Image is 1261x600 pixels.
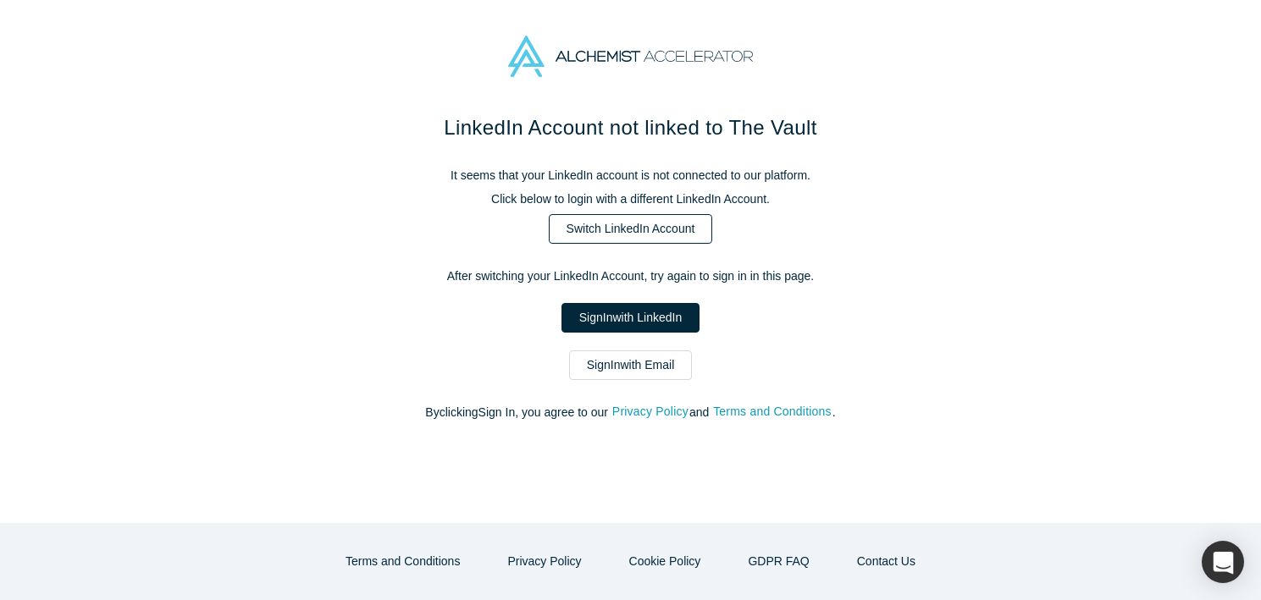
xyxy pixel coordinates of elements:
[549,214,713,244] a: Switch LinkedIn Account
[275,267,987,285] p: After switching your LinkedIn Account, try again to sign in in this page.
[611,547,719,576] button: Cookie Policy
[561,303,700,333] a: SignInwith LinkedIn
[730,547,827,576] a: GDPR FAQ
[489,547,599,576] button: Privacy Policy
[275,404,987,421] p: By clicking Sign In , you agree to our and .
[508,36,752,77] img: Alchemist Accelerator Logo
[611,402,689,421] button: Privacy Policy
[275,113,987,143] h1: LinkedIn Account not linked to The Vault
[712,402,832,421] button: Terms and Conditions
[569,350,693,380] a: SignInwith Email
[275,190,987,208] p: Click below to login with a different LinkedIn Account.
[275,167,987,184] p: It seems that your LinkedIn account is not connected to our platform.
[328,547,478,576] button: Terms and Conditions
[839,547,933,576] button: Contact Us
